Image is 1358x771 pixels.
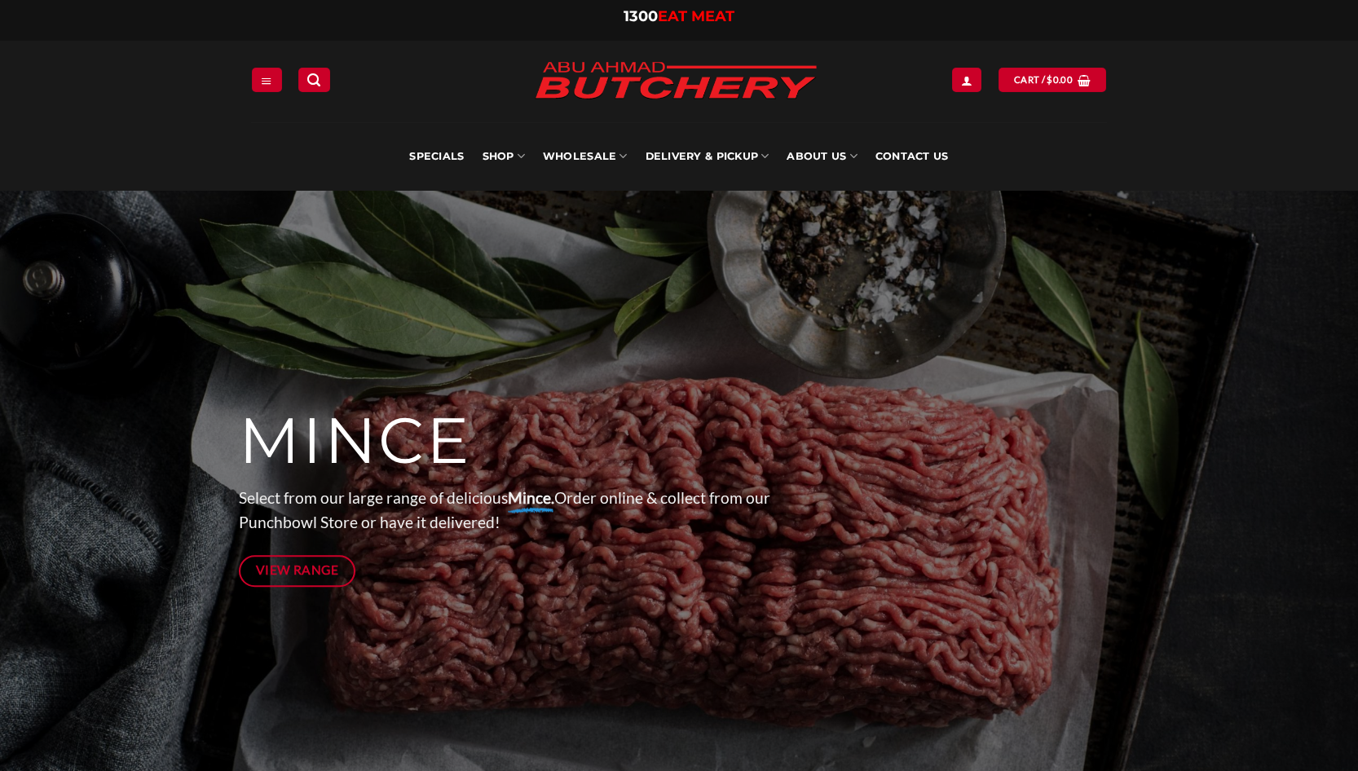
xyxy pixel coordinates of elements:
span: EAT MEAT [658,7,734,25]
img: Abu Ahmad Butchery [521,51,831,112]
a: View cart [999,68,1106,91]
a: SHOP [483,122,525,191]
span: 1300 [624,7,658,25]
a: About Us [787,122,857,191]
a: Login [952,68,981,91]
span: MINCE [239,402,471,480]
span: $ [1047,73,1052,87]
span: Select from our large range of delicious Order online & collect from our Punchbowl Store or have ... [239,488,770,532]
strong: Mince. [508,488,554,507]
span: Cart / [1014,73,1073,87]
a: Specials [409,122,464,191]
a: Search [298,68,329,91]
a: Contact Us [875,122,949,191]
a: Delivery & Pickup [646,122,769,191]
span: View Range [256,560,339,580]
a: Menu [252,68,281,91]
a: View Range [239,555,355,587]
bdi: 0.00 [1047,74,1073,85]
a: Wholesale [543,122,628,191]
a: 1300EAT MEAT [624,7,734,25]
